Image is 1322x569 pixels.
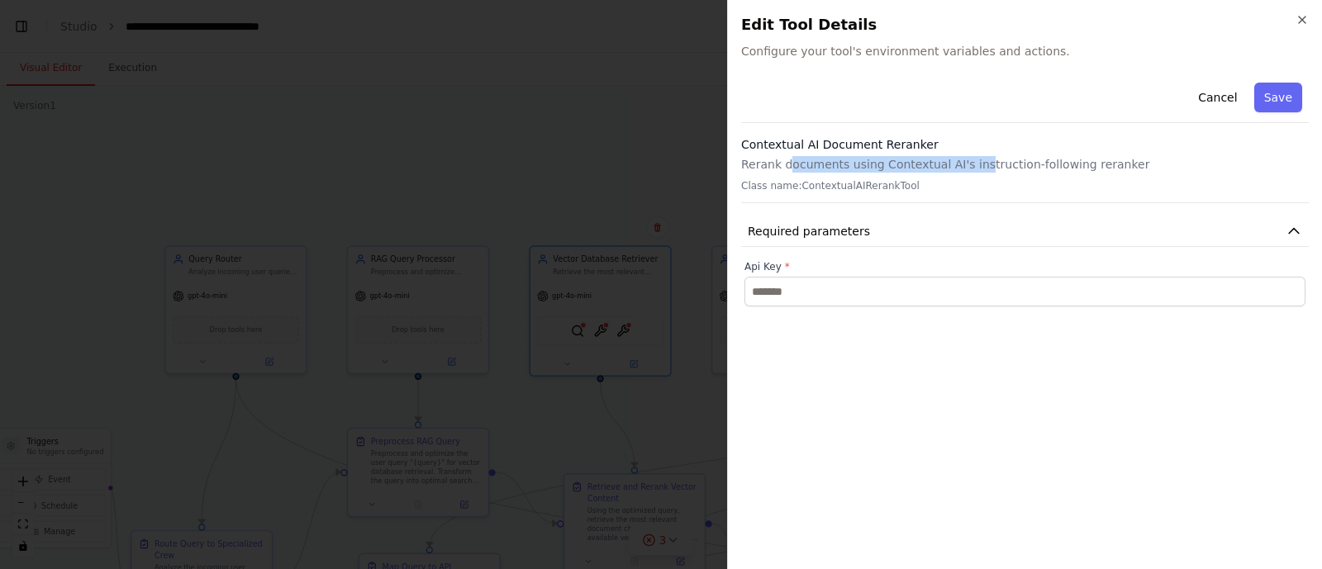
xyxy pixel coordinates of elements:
p: Rerank documents using Contextual AI's instruction-following reranker [741,156,1309,173]
label: Api Key [744,260,1305,273]
p: Class name: ContextualAIRerankTool [741,179,1309,192]
h2: Edit Tool Details [741,13,1309,36]
span: Required parameters [748,223,870,239]
h3: Contextual AI Document Reranker [741,136,1309,153]
button: Cancel [1188,83,1247,112]
button: Required parameters [741,216,1309,247]
span: Configure your tool's environment variables and actions. [741,43,1309,59]
button: Save [1254,83,1302,112]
